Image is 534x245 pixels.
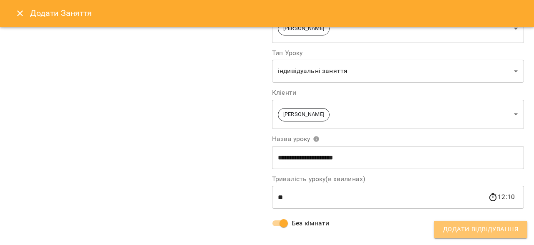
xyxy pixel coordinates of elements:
[292,218,330,228] span: Без кімнати
[272,99,524,129] div: [PERSON_NAME]
[10,3,30,23] button: Close
[278,25,329,33] span: [PERSON_NAME]
[272,89,524,96] label: Клієнти
[272,14,524,43] div: [PERSON_NAME]
[272,176,524,182] label: Тривалість уроку(в хвилинах)
[278,111,329,119] span: [PERSON_NAME]
[272,50,524,56] label: Тип Уроку
[443,224,518,235] span: Додати Відвідування
[434,221,527,238] button: Додати Відвідування
[272,136,320,142] span: Назва уроку
[313,136,320,142] svg: Вкажіть назву уроку або виберіть клієнтів
[272,60,524,83] div: індивідуальні заняття
[30,7,524,20] h6: Додати Заняття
